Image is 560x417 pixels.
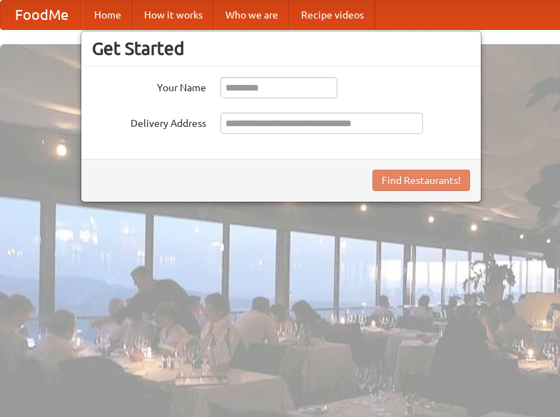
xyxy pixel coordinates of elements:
[92,113,206,130] label: Delivery Address
[92,77,206,95] label: Your Name
[214,1,290,29] a: Who we are
[290,1,375,29] a: Recipe videos
[83,1,133,29] a: Home
[92,38,470,59] h3: Get Started
[133,1,214,29] a: How it works
[372,170,470,191] button: Find Restaurants!
[1,1,83,29] a: FoodMe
